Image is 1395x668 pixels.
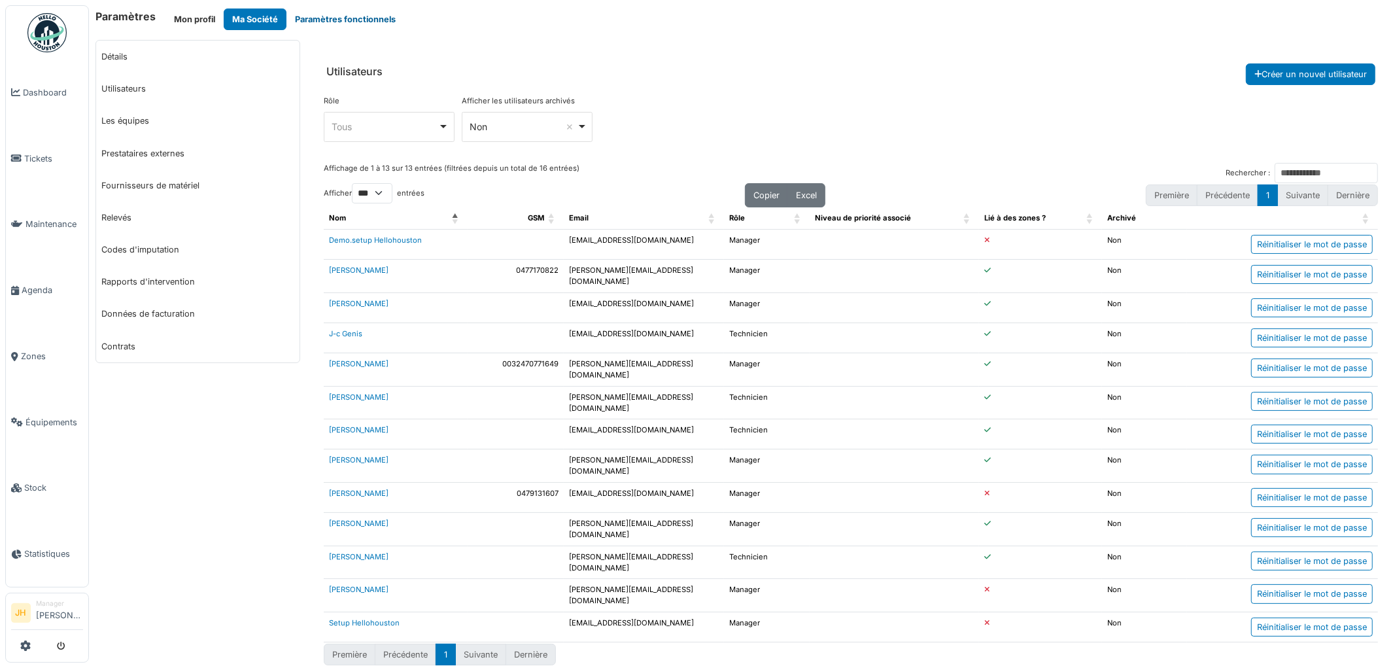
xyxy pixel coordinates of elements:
li: JH [11,603,31,623]
a: Paramètres fonctionnels [286,9,404,30]
span: Lié à des zones ? [984,213,1046,222]
a: Rapports d'intervention [96,266,300,298]
a: [PERSON_NAME] [329,552,388,561]
a: [PERSON_NAME] [329,266,388,275]
a: Équipements [6,389,88,455]
td: 0477170822 [468,260,564,293]
span: Niveau de priorité associé [815,213,911,222]
td: [EMAIL_ADDRESS][DOMAIN_NAME] [564,483,724,513]
td: 0032470771649 [468,353,564,387]
td: Non [1102,386,1187,419]
div: Réinitialiser le mot de passe [1251,328,1373,347]
td: [PERSON_NAME][EMAIL_ADDRESS][DOMAIN_NAME] [564,546,724,579]
span: Rôle [729,213,745,222]
div: Réinitialiser le mot de passe [1251,392,1373,411]
span: Rôle: Activate to sort [794,207,802,229]
button: Remove item: 'false' [563,120,576,133]
div: Réinitialiser le mot de passe [1251,518,1373,537]
td: [EMAIL_ADDRESS][DOMAIN_NAME] [564,612,724,642]
a: [PERSON_NAME] [329,425,388,434]
td: Non [1102,353,1187,387]
span: Email: Activate to sort [708,207,716,229]
span: Email [569,213,589,222]
td: [PERSON_NAME][EMAIL_ADDRESS][DOMAIN_NAME] [564,579,724,612]
label: Rechercher : [1226,167,1270,179]
a: Fournisseurs de matériel [96,169,300,202]
button: Mon profil [165,9,224,30]
a: [PERSON_NAME] [329,455,388,465]
a: Utilisateurs [96,73,300,105]
span: Équipements [26,416,83,429]
span: Nom: Activate to invert sorting [452,207,460,229]
td: Manager [724,612,809,642]
td: Manager [724,449,809,483]
div: Réinitialiser le mot de passe [1251,235,1373,254]
a: Prestataires externes [96,137,300,169]
a: Contrats [96,330,300,362]
a: Les équipes [96,105,300,137]
a: Détails [96,41,300,73]
button: Excel [787,183,825,207]
div: Manager [36,599,83,608]
button: Copier [745,183,788,207]
span: GSM [528,213,544,222]
td: Non [1102,546,1187,579]
label: Afficher les utilisateurs archivés [462,96,575,107]
img: Badge_color-CXgf-gQk.svg [27,13,67,52]
a: Maintenance [6,192,88,258]
td: [PERSON_NAME][EMAIL_ADDRESS][DOMAIN_NAME] [564,513,724,546]
div: Réinitialiser le mot de passe [1251,359,1373,378]
a: Stock [6,455,88,521]
td: Non [1102,323,1187,353]
a: Dashboard [6,60,88,126]
td: Manager [724,579,809,612]
a: [PERSON_NAME] [329,585,388,594]
h6: Utilisateurs [326,65,383,78]
a: [PERSON_NAME] [329,519,388,528]
span: Excel [796,190,817,200]
td: Technicien [724,386,809,419]
td: [EMAIL_ADDRESS][DOMAIN_NAME] [564,323,724,353]
div: Réinitialiser le mot de passe [1251,552,1373,571]
span: Tickets [24,152,83,165]
td: Manager [724,483,809,513]
label: Rôle [324,96,339,107]
nav: pagination [324,644,556,665]
a: Ma Société [224,9,286,30]
a: Setup Hellohouston [329,618,400,627]
td: Non [1102,612,1187,642]
a: Statistiques [6,521,88,587]
span: Niveau de priorité associé : Activate to sort [963,207,971,229]
span: Lié à des zones ?: Activate to sort [1086,207,1094,229]
a: [PERSON_NAME] [329,489,388,498]
td: Manager [724,260,809,293]
a: JH Manager[PERSON_NAME] [11,599,83,630]
nav: pagination [1146,185,1378,206]
td: Technicien [724,323,809,353]
div: Tous [332,120,438,133]
td: Manager [724,229,809,259]
button: Créer un nouvel utilisateur [1246,63,1375,85]
td: 0479131607 [468,483,564,513]
td: Manager [724,292,809,323]
td: Non [1102,292,1187,323]
td: Non [1102,579,1187,612]
div: Réinitialiser le mot de passe [1251,298,1373,317]
td: Non [1102,260,1187,293]
div: Réinitialiser le mot de passe [1251,618,1373,637]
a: Demo.setup Hellohouston [329,236,422,245]
td: Manager [724,513,809,546]
span: Statistiques [24,548,83,560]
span: Archivé [1107,213,1136,222]
div: Réinitialiser le mot de passe [1251,265,1373,284]
span: GSM: Activate to sort [548,207,556,229]
td: Non [1102,449,1187,483]
a: Zones [6,323,88,389]
span: Zones [21,350,83,362]
button: 1 [436,644,456,665]
td: [EMAIL_ADDRESS][DOMAIN_NAME] [564,419,724,449]
span: Dashboard [23,86,83,99]
div: Affichage de 1 à 13 sur 13 entrées (filtrées depuis un total de 16 entrées) [324,163,579,183]
td: [EMAIL_ADDRESS][DOMAIN_NAME] [564,229,724,259]
a: [PERSON_NAME] [329,299,388,308]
